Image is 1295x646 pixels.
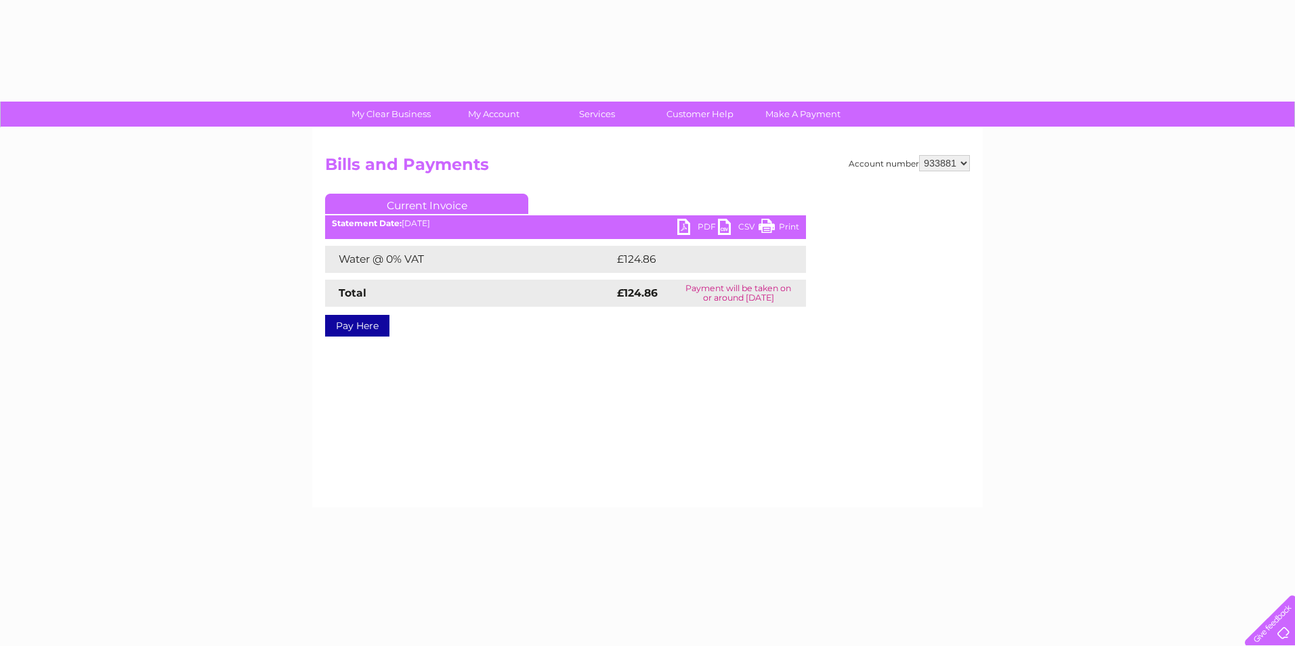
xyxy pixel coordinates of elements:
[677,219,718,238] a: PDF
[747,102,859,127] a: Make A Payment
[759,219,799,238] a: Print
[339,286,366,299] strong: Total
[617,286,658,299] strong: £124.86
[325,194,528,214] a: Current Invoice
[644,102,756,127] a: Customer Help
[332,218,402,228] b: Statement Date:
[614,246,782,273] td: £124.86
[671,280,806,307] td: Payment will be taken on or around [DATE]
[718,219,759,238] a: CSV
[335,102,447,127] a: My Clear Business
[438,102,550,127] a: My Account
[325,155,970,181] h2: Bills and Payments
[849,155,970,171] div: Account number
[325,219,806,228] div: [DATE]
[541,102,653,127] a: Services
[325,315,389,337] a: Pay Here
[325,246,614,273] td: Water @ 0% VAT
